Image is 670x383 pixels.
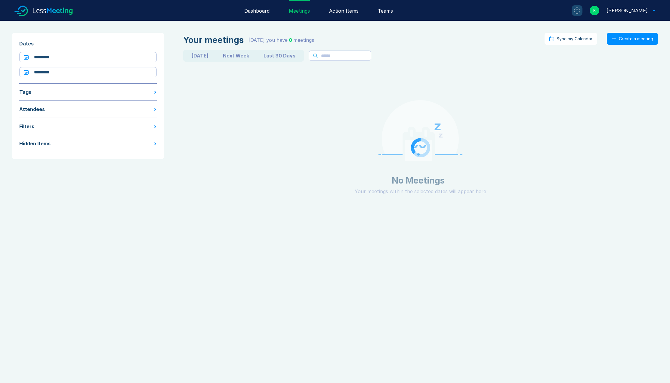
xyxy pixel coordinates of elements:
button: Create a meeting [607,33,658,45]
div: [DATE] you have meeting s [249,36,314,44]
div: ? [574,8,580,14]
div: Your meetings [183,35,244,45]
button: [DATE] [184,51,216,60]
div: Richard Rust [607,7,648,14]
div: R [590,6,599,15]
div: Attendees [19,106,45,113]
span: 0 [289,37,292,43]
div: Sync my Calendar [557,36,592,41]
button: Last 30 Days [256,51,303,60]
div: Filters [19,123,34,130]
div: Tags [19,88,31,96]
div: Create a meeting [619,36,653,41]
div: Dates [19,40,157,47]
button: Next Week [216,51,256,60]
div: Hidden Items [19,140,51,147]
a: ? [564,5,582,16]
button: Sync my Calendar [545,33,597,45]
